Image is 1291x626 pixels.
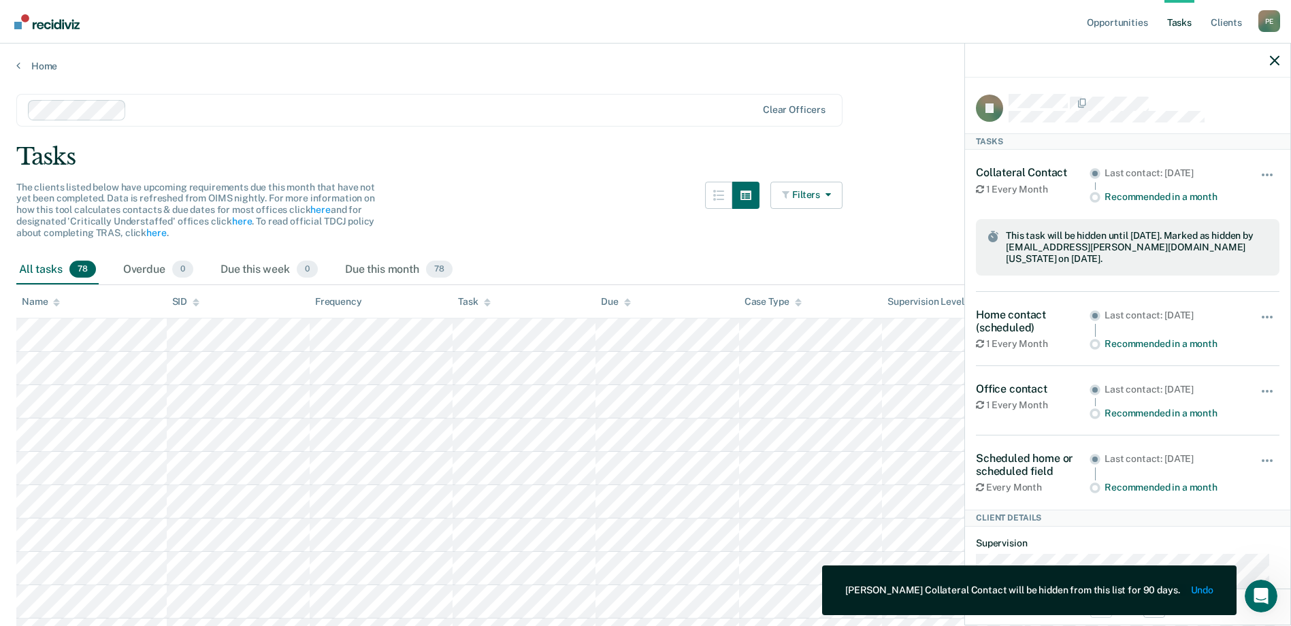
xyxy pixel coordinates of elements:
div: Client Details [965,510,1290,526]
a: here [310,204,330,215]
div: SID [172,296,200,308]
iframe: Intercom live chat [1245,580,1277,612]
div: Recommended in a month [1105,408,1241,419]
div: Office contact [976,382,1090,395]
div: P E [1258,10,1280,32]
button: Profile dropdown button [1258,10,1280,32]
div: Supervision Level [887,296,977,308]
div: Name [22,296,60,308]
img: Recidiviz [14,14,80,29]
div: Collateral Contact [976,166,1090,179]
div: Due [601,296,631,308]
div: Scheduled home or scheduled field [976,452,1090,478]
a: Home [16,60,1275,72]
a: here [146,227,166,238]
div: Case Type [745,296,802,308]
button: Undo [1191,584,1213,596]
dt: Supervision [976,538,1279,549]
div: Overdue [120,255,196,285]
div: [PERSON_NAME] Collateral Contact will be hidden from this list for 90 days. [845,584,1180,596]
span: This task will be hidden until [DATE]. Marked as hidden by [EMAIL_ADDRESS][PERSON_NAME][DOMAIN_NA... [1006,230,1269,264]
div: Clear officers [763,104,826,116]
div: 1 Every Month [976,184,1090,195]
div: 1 Every Month [976,399,1090,411]
div: Last contact: [DATE] [1105,310,1241,321]
div: Tasks [965,133,1290,150]
span: The clients listed below have upcoming requirements due this month that have not yet been complet... [16,182,375,238]
a: here [232,216,252,227]
div: Every Month [976,482,1090,493]
div: Task [458,296,490,308]
div: Tasks [16,143,1275,171]
div: Last contact: [DATE] [1105,453,1241,465]
button: Filters [770,182,843,209]
div: Frequency [315,296,362,308]
div: Home contact (scheduled) [976,308,1090,334]
span: 0 [172,261,193,278]
span: 78 [426,261,453,278]
div: Last contact: [DATE] [1105,167,1241,179]
div: Due this month [342,255,455,285]
div: All tasks [16,255,99,285]
div: Last contact: [DATE] [1105,384,1241,395]
span: 78 [69,261,96,278]
div: Recommended in a month [1105,338,1241,350]
div: Recommended in a month [1105,191,1241,203]
div: Recommended in a month [1105,482,1241,493]
div: Due this week [218,255,321,285]
div: 1 Every Month [976,338,1090,350]
span: 0 [297,261,318,278]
